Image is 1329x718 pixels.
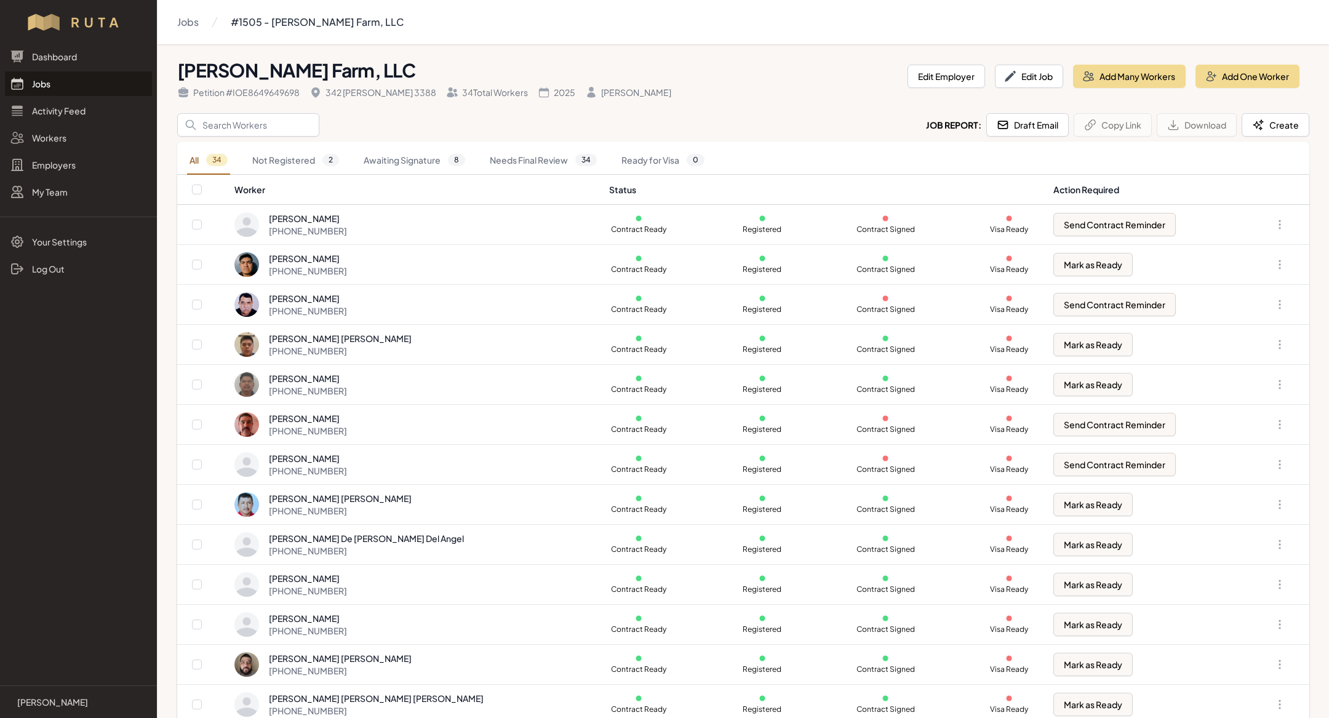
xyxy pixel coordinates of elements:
[5,153,152,177] a: Employers
[856,305,915,314] p: Contract Signed
[856,664,915,674] p: Contract Signed
[733,225,792,234] p: Registered
[269,425,347,437] div: [PHONE_NUMBER]
[1053,413,1176,436] button: Send Contract Reminder
[980,664,1039,674] p: Visa Ready
[177,10,199,34] a: Jobs
[733,385,792,394] p: Registered
[609,704,668,714] p: Contract Ready
[269,572,347,584] div: [PERSON_NAME]
[269,492,412,505] div: [PERSON_NAME] [PERSON_NAME]
[980,305,1039,314] p: Visa Ready
[1157,113,1237,137] button: Download
[487,146,599,175] a: Needs Final Review
[269,372,347,385] div: [PERSON_NAME]
[980,265,1039,274] p: Visa Ready
[609,225,668,234] p: Contract Ready
[446,86,528,98] div: 34 Total Workers
[269,452,347,465] div: [PERSON_NAME]
[609,465,668,474] p: Contract Ready
[448,154,465,166] span: 8
[733,704,792,714] p: Registered
[733,544,792,554] p: Registered
[575,154,597,166] span: 34
[733,345,792,354] p: Registered
[980,465,1039,474] p: Visa Ready
[926,119,981,131] h2: Job Report:
[609,265,668,274] p: Contract Ready
[206,154,228,166] span: 34
[5,257,152,281] a: Log Out
[609,584,668,594] p: Contract Ready
[1053,493,1133,516] button: Mark as Ready
[177,146,1309,175] nav: Tabs
[177,86,300,98] div: Petition # IOE8649649698
[980,505,1039,514] p: Visa Ready
[177,113,319,137] input: Search Workers
[361,146,468,175] a: Awaiting Signature
[269,692,484,704] div: [PERSON_NAME] [PERSON_NAME] [PERSON_NAME]
[1242,113,1309,137] button: Create
[980,385,1039,394] p: Visa Ready
[609,385,668,394] p: Contract Ready
[856,505,915,514] p: Contract Signed
[856,584,915,594] p: Contract Signed
[609,305,668,314] p: Contract Ready
[1053,213,1176,236] button: Send Contract Reminder
[269,212,347,225] div: [PERSON_NAME]
[1195,65,1299,88] button: Add One Worker
[269,612,347,624] div: [PERSON_NAME]
[856,225,915,234] p: Contract Signed
[1053,453,1176,476] button: Send Contract Reminder
[269,345,412,357] div: [PHONE_NUMBER]
[231,10,404,34] a: #1505 - [PERSON_NAME] Farm, LLC
[980,544,1039,554] p: Visa Ready
[269,544,464,557] div: [PHONE_NUMBER]
[856,265,915,274] p: Contract Signed
[1046,175,1242,205] th: Action Required
[5,126,152,150] a: Workers
[1053,653,1133,676] button: Mark as Ready
[269,252,347,265] div: [PERSON_NAME]
[234,183,595,196] div: Worker
[980,225,1039,234] p: Visa Ready
[733,664,792,674] p: Registered
[609,425,668,434] p: Contract Ready
[1073,65,1186,88] button: Add Many Workers
[269,305,347,317] div: [PHONE_NUMBER]
[1053,373,1133,396] button: Mark as Ready
[609,664,668,674] p: Contract Ready
[733,584,792,594] p: Registered
[995,65,1063,88] button: Edit Job
[602,175,1046,205] th: Status
[609,345,668,354] p: Contract Ready
[177,10,404,34] nav: Breadcrumb
[733,624,792,634] p: Registered
[269,292,347,305] div: [PERSON_NAME]
[980,624,1039,634] p: Visa Ready
[1074,113,1152,137] button: Copy Link
[1053,253,1133,276] button: Mark as Ready
[856,544,915,554] p: Contract Signed
[5,44,152,69] a: Dashboard
[1053,693,1133,716] button: Mark as Ready
[687,154,704,166] span: 0
[269,385,347,397] div: [PHONE_NUMBER]
[269,624,347,637] div: [PHONE_NUMBER]
[1053,333,1133,356] button: Mark as Ready
[26,12,131,32] img: Workflow
[269,652,412,664] div: [PERSON_NAME] [PERSON_NAME]
[856,465,915,474] p: Contract Signed
[269,265,347,277] div: [PHONE_NUMBER]
[269,704,484,717] div: [PHONE_NUMBER]
[250,146,341,175] a: Not Registered
[619,146,707,175] a: Ready for Visa
[856,425,915,434] p: Contract Signed
[10,696,147,708] a: [PERSON_NAME]
[733,265,792,274] p: Registered
[980,425,1039,434] p: Visa Ready
[1053,573,1133,596] button: Mark as Ready
[980,584,1039,594] p: Visa Ready
[177,59,898,81] h1: [PERSON_NAME] Farm, LLC
[609,505,668,514] p: Contract Ready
